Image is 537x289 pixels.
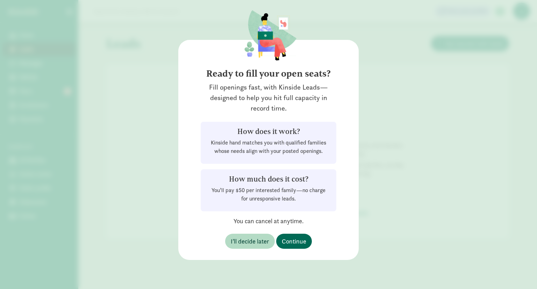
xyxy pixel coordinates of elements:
span: I’ll decide later [231,237,269,246]
h4: Ready to fill your open seats? [189,68,348,79]
span: Continue [282,237,306,246]
p: Kinside hand matches you with qualified families whose needs align with your posted openings. [209,139,328,155]
h5: How much does it cost? [209,175,328,183]
h5: How does it work? [209,127,328,136]
div: Fill openings fast, with Kinside Leads—designed to help you hit full capacity in record time. [189,82,348,113]
iframe: Chat Widget [502,255,537,289]
button: Continue [276,234,312,249]
p: You’ll pay $50 per interested family—no charge for unresponsive leads. [209,186,328,203]
p: You can cancel at anytime. [201,217,336,225]
button: I’ll decide later [225,234,275,249]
